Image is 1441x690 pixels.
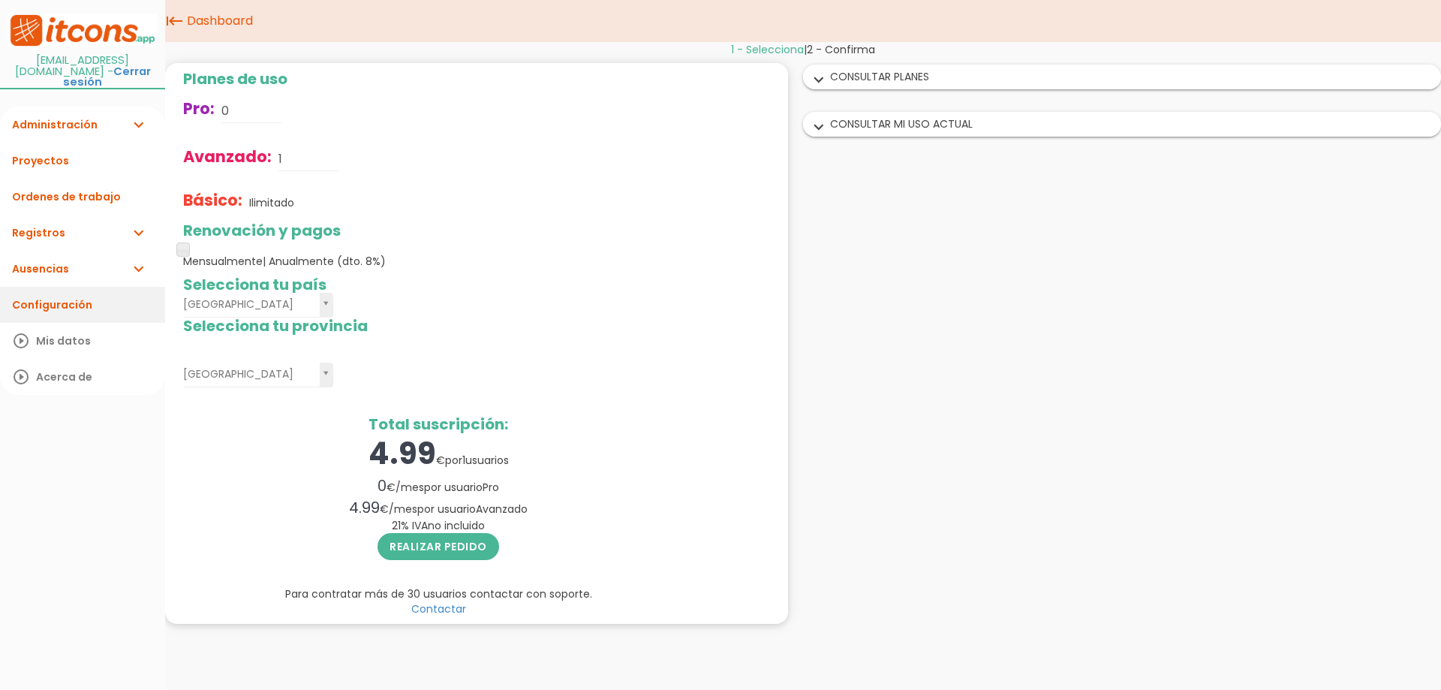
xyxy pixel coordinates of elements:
[183,475,693,497] div: / por usuario
[183,416,693,432] h2: Total suscripción:
[804,65,1440,89] div: CONSULTAR PLANES
[392,518,401,533] span: 21
[8,14,158,47] img: itcons-logo
[183,363,333,387] a: [GEOGRAPHIC_DATA]
[129,215,147,251] i: expand_more
[183,318,693,334] h2: Selecciona tu provincia
[387,480,396,495] span: €
[183,71,693,87] h2: Planes de uso
[249,195,294,210] p: Ilimitado
[12,323,30,359] i: play_circle_outline
[183,497,693,519] div: / por usuario
[476,502,528,517] span: Avanzado
[807,71,831,90] i: expand_more
[436,453,445,468] span: €
[165,42,1441,57] div: |
[183,363,314,386] span: [GEOGRAPHIC_DATA]
[392,518,485,533] span: % IVA
[380,502,389,517] span: €
[394,502,417,517] span: mes
[349,497,380,518] span: 4.99
[804,113,1440,136] div: CONSULTAR MI USO ACTUAL
[12,359,30,395] i: play_circle_outline
[462,453,465,468] span: 1
[183,222,693,239] h2: Renovación y pagos
[428,518,485,533] span: no incluido
[183,586,693,601] p: Para contratar más de 30 usuarios contactar con soporte.
[183,254,386,269] span: Mensualmente
[483,480,499,495] span: Pro
[183,276,693,293] h2: Selecciona tu país
[183,189,242,211] span: Básico:
[63,64,151,90] a: Cerrar sesión
[369,432,436,475] span: 4.99
[731,42,804,57] span: 1 - Selecciona
[807,118,831,137] i: expand_more
[263,254,386,269] span: | Anualmente (dto. 8%)
[807,42,875,57] span: 2 - Confirma
[183,98,215,119] span: Pro:
[378,475,387,496] span: 0
[183,293,314,316] span: [GEOGRAPHIC_DATA]
[183,146,272,167] span: Avanzado:
[129,251,147,287] i: expand_more
[411,601,466,616] a: Contactar
[183,293,333,318] a: [GEOGRAPHIC_DATA]
[129,107,147,143] i: expand_more
[378,533,499,560] button: Realizar pedido
[183,432,693,475] div: por usuarios
[401,480,424,495] span: mes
